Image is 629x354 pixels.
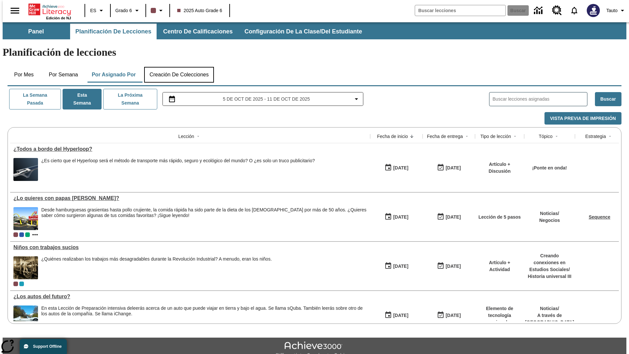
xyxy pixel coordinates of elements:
div: Tópico [539,133,552,140]
button: 07/14/25: Primer día en que estuvo disponible la lección [382,211,410,223]
button: Sort [553,132,561,140]
div: Estrategia [585,133,606,140]
div: ¿Quiénes realizaban los trabajos más desagradables durante la Revolución Industrial? A menudo, er... [41,256,272,279]
span: 2025 Auto Grade 6 [177,7,222,14]
p: Noticias / [539,210,560,217]
span: Panel [28,28,44,35]
button: 11/30/25: Último día en que podrá accederse la lección [435,260,463,272]
a: Centro de recursos, Se abrirá en una pestaña nueva. [548,2,566,19]
img: foto en blanco y negro de dos niños parados sobre una pieza de maquinaria pesada [13,256,38,279]
testabrev: leerás acerca de un auto que puede viajar en tierra y bajo el agua. Se llama sQuba. También leerá... [41,305,363,316]
div: Niños con trabajos sucios [13,245,367,250]
img: Representación artística del vehículo Hyperloop TT entrando en un túnel [13,158,38,181]
p: ¡Ponte en onda! [532,165,567,171]
a: ¿Lo quieres con papas fritas?, Lecciones [13,195,367,201]
div: Subbarra de navegación [3,24,368,39]
p: Negocios [539,217,560,224]
span: 5 de oct de 2025 - 11 de oct de 2025 [223,96,310,103]
button: Mostrar más clases [31,231,39,239]
div: Desde hamburguesas grasientas hasta pollo crujiente, la comida rápida ha sido parte de la dieta d... [41,207,367,230]
div: ¿Los autos del futuro? [13,294,367,300]
p: Lección de 5 pasos [478,214,521,221]
p: Artículo + Discusión [478,161,521,175]
div: Lección [178,133,194,140]
button: 08/01/26: Último día en que podrá accederse la lección [435,309,463,322]
span: Support Offline [33,344,62,349]
button: 07/21/25: Primer día en que estuvo disponible la lección [382,162,410,174]
button: Buscar [595,92,621,106]
span: 2025 Auto Grade 11 [19,282,24,286]
button: Grado: Grado 6, Elige un grado [113,5,143,16]
button: 07/20/26: Último día en que podrá accederse la lección [435,211,463,223]
div: [DATE] [446,213,461,221]
a: Centro de información [530,2,548,20]
span: Tauto [606,7,618,14]
div: [DATE] [393,164,408,172]
span: Centro de calificaciones [163,28,233,35]
button: 07/01/25: Primer día en que estuvo disponible la lección [382,309,410,322]
button: Sort [463,132,471,140]
button: Support Offline [20,339,67,354]
div: OL 2025 Auto Grade 7 [19,232,24,237]
button: Configuración de la clase/del estudiante [239,24,367,39]
div: ¿Es cierto que el Hyperloop será el método de transporte más rápido, seguro y ecológico del mundo... [41,158,315,164]
a: Notificaciones [566,2,583,19]
div: Clase actual [13,232,18,237]
div: 2025 Auto Grade 4 [25,232,30,237]
p: Creando conexiones en Estudios Sociales / [527,252,572,273]
div: Fecha de entrega [427,133,463,140]
span: ES [90,7,96,14]
button: Sort [511,132,519,140]
button: Sort [408,132,416,140]
button: Planificación de lecciones [70,24,157,39]
input: Buscar campo [415,5,505,16]
input: Buscar lecciones asignadas [493,94,587,104]
div: Fecha de inicio [377,133,408,140]
button: La próxima semana [103,89,157,109]
button: Perfil/Configuración [604,5,629,16]
a: ¿Los autos del futuro? , Lecciones [13,294,367,300]
div: Portada [29,2,71,20]
button: Lenguaje: ES, Selecciona un idioma [87,5,108,16]
button: Seleccione el intervalo de fechas opción del menú [165,95,361,103]
button: La semana pasada [9,89,61,109]
a: ¿Todos a bordo del Hyperloop?, Lecciones [13,146,367,152]
a: Sequence [589,214,610,220]
span: Configuración de la clase/del estudiante [244,28,362,35]
div: Subbarra de navegación [3,22,626,39]
p: Historia universal III [527,273,572,280]
img: Un automóvil de alta tecnología flotando en el agua. [13,305,38,328]
div: [DATE] [446,311,461,320]
div: [DATE] [393,311,408,320]
p: Noticias / [525,305,574,312]
img: Avatar [587,4,600,17]
button: El color de la clase es café oscuro. Cambiar el color de la clase. [148,5,167,16]
h1: Planificación de lecciones [3,46,626,58]
button: Escoja un nuevo avatar [583,2,604,19]
span: Edición de NJ [46,16,71,20]
a: Portada [29,3,71,16]
span: Planificación de lecciones [75,28,151,35]
div: ¿Es cierto que el Hyperloop será el método de transporte más rápido, seguro y ecológico del mundo... [41,158,315,181]
a: Niños con trabajos sucios, Lecciones [13,245,367,250]
svg: Collapse Date Range Filter [353,95,360,103]
button: Vista previa de impresión [544,112,621,125]
button: Sort [194,132,202,140]
div: En esta Lección de Preparación intensiva de leerás acerca de un auto que puede viajar en tierra y... [41,305,367,328]
span: Grado 6 [115,7,132,14]
button: Por asignado por [86,67,141,83]
div: En esta Lección de Preparación intensiva de [41,305,367,317]
button: Esta semana [63,89,102,109]
button: Centro de calificaciones [158,24,238,39]
button: Por mes [8,67,40,83]
img: Uno de los primeros locales de McDonald's, con el icónico letrero rojo y los arcos amarillos. [13,207,38,230]
div: Desde hamburguesas grasientas hasta pollo crujiente, la comida rápida ha sido parte de la dieta d... [41,207,367,218]
div: Tipo de lección [480,133,511,140]
button: Creación de colecciones [144,67,214,83]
